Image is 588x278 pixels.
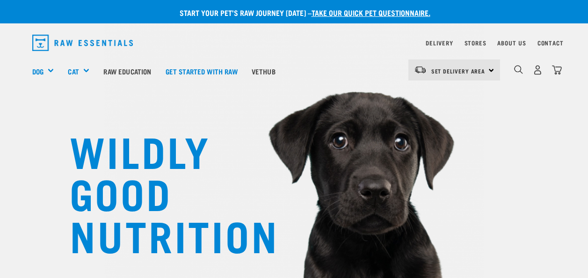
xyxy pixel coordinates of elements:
a: take our quick pet questionnaire. [312,10,430,15]
img: Raw Essentials Logo [32,35,133,51]
a: Contact [537,41,564,44]
h1: WILDLY GOOD NUTRITION [70,129,257,255]
a: Dog [32,66,44,77]
span: Set Delivery Area [431,69,486,73]
a: Get started with Raw [159,52,245,90]
a: About Us [497,41,526,44]
a: Delivery [426,41,453,44]
a: Vethub [245,52,283,90]
img: van-moving.png [414,66,427,74]
a: Raw Education [96,52,158,90]
img: home-icon-1@2x.png [514,65,523,74]
img: user.png [533,65,543,75]
a: Stores [465,41,486,44]
a: Cat [68,66,79,77]
img: home-icon@2x.png [552,65,562,75]
nav: dropdown navigation [25,31,564,55]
